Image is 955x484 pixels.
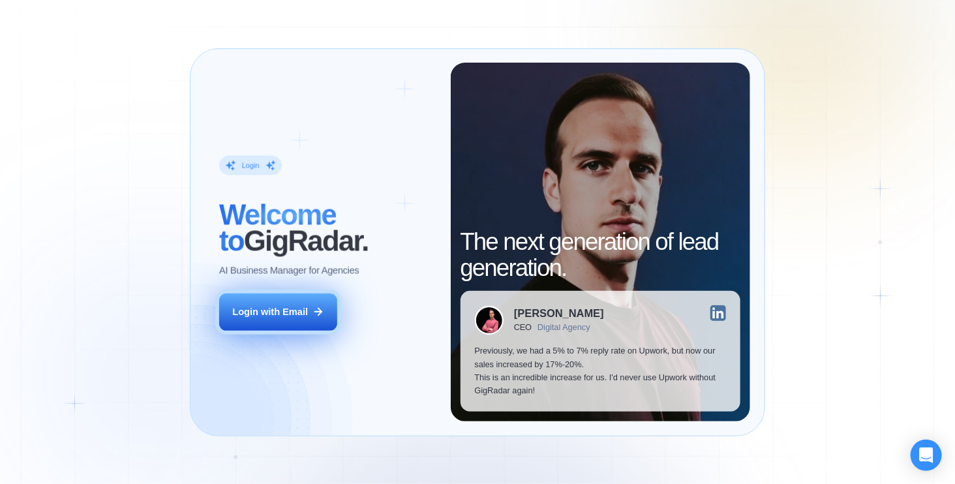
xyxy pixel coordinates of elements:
[911,440,942,471] div: Open Intercom Messenger
[232,305,308,318] div: Login with Email
[514,323,532,333] div: CEO
[219,294,337,331] button: Login with Email
[219,198,336,256] span: Welcome to
[538,323,590,333] div: Digital Agency
[461,229,740,282] h2: The next generation of lead generation.
[219,202,436,254] h2: ‍ GigRadar.
[514,308,604,318] div: [PERSON_NAME]
[474,344,726,397] p: Previously, we had a 5% to 7% reply rate on Upwork, but now our sales increased by 17%-20%. This ...
[242,160,260,170] div: Login
[219,264,359,277] p: AI Business Manager for Agencies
